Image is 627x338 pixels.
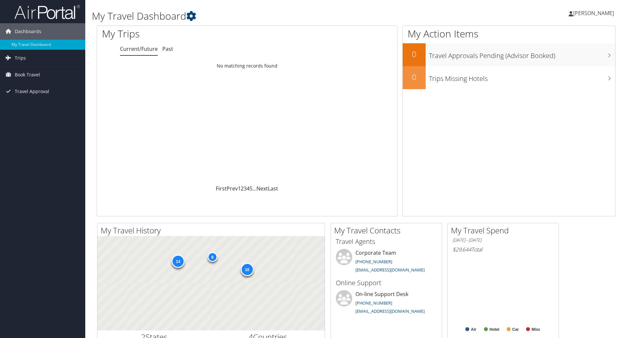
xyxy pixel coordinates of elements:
h2: My Travel Spend [451,225,558,236]
div: 14 [172,255,185,268]
h2: 0 [403,49,426,60]
h1: My Trips [102,27,267,41]
td: No matching records found [97,60,397,72]
h1: My Action Items [403,27,615,41]
text: Hotel [490,327,499,332]
span: Dashboards [15,23,41,40]
h2: 0 [403,71,426,83]
a: Next [256,185,268,192]
a: [EMAIL_ADDRESS][DOMAIN_NAME] [355,308,425,314]
h3: Travel Approvals Pending (Advisor Booked) [429,48,615,60]
h2: My Travel Contacts [334,225,442,236]
h6: Total [453,246,554,253]
div: 10 [240,263,253,276]
a: [EMAIL_ADDRESS][DOMAIN_NAME] [355,267,425,273]
h1: My Travel Dashboard [92,9,444,23]
a: 5 [250,185,253,192]
span: [PERSON_NAME] [573,10,614,17]
span: Trips [15,50,26,66]
h3: Trips Missing Hotels [429,71,615,83]
text: Air [471,327,476,332]
li: On-line Support Desk [333,290,440,317]
span: Book Travel [15,67,40,83]
a: [PERSON_NAME] [569,3,620,23]
text: Car [512,327,519,332]
h3: Online Support [336,278,437,288]
span: Travel Approval [15,83,49,100]
a: 1 [238,185,241,192]
a: [PHONE_NUMBER] [355,259,392,265]
span: … [253,185,256,192]
a: First [216,185,227,192]
a: Current/Future [120,45,158,52]
div: 8 [207,252,217,262]
h3: Travel Agents [336,237,437,246]
a: 2 [241,185,244,192]
img: airportal-logo.png [14,4,80,20]
a: 3 [244,185,247,192]
a: 0Travel Approvals Pending (Advisor Booked) [403,43,615,66]
li: Corporate Team [333,249,440,276]
h6: [DATE] - [DATE] [453,237,554,243]
span: $29,644 [453,246,471,253]
a: 4 [247,185,250,192]
a: Past [162,45,173,52]
h2: My Travel History [101,225,325,236]
text: Misc [532,327,540,332]
a: Last [268,185,278,192]
a: 0Trips Missing Hotels [403,66,615,89]
a: Prev [227,185,238,192]
a: [PHONE_NUMBER] [355,300,392,306]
